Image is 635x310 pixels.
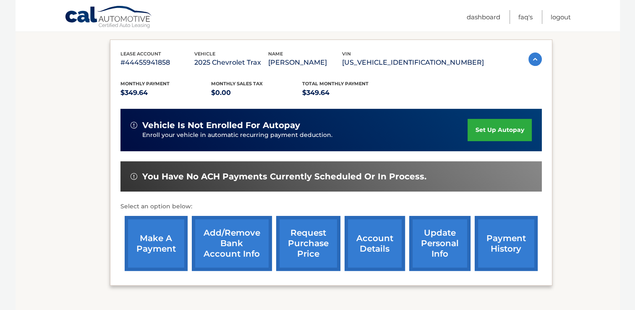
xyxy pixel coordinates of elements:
[518,10,533,24] a: FAQ's
[120,87,212,99] p: $349.64
[120,81,170,87] span: Monthly Payment
[475,216,538,271] a: payment history
[192,216,272,271] a: Add/Remove bank account info
[131,122,137,129] img: alert-white.svg
[528,53,542,66] img: accordion-active.svg
[131,173,137,180] img: alert-white.svg
[142,120,300,131] span: vehicle is not enrolled for autopay
[302,81,368,87] span: Total Monthly Payment
[342,51,351,57] span: vin
[194,57,268,68] p: 2025 Chevrolet Trax
[120,202,542,212] p: Select an option below:
[211,87,302,99] p: $0.00
[211,81,263,87] span: Monthly sales Tax
[125,216,188,271] a: make a payment
[142,171,426,182] span: You have no ACH payments currently scheduled or in process.
[268,57,342,68] p: [PERSON_NAME]
[551,10,571,24] a: Logout
[302,87,393,99] p: $349.64
[194,51,215,57] span: vehicle
[342,57,484,68] p: [US_VEHICLE_IDENTIFICATION_NUMBER]
[120,57,194,68] p: #44455941858
[345,216,405,271] a: account details
[268,51,283,57] span: name
[120,51,161,57] span: lease account
[65,5,153,30] a: Cal Automotive
[467,10,500,24] a: Dashboard
[468,119,531,141] a: set up autopay
[142,131,468,140] p: Enroll your vehicle in automatic recurring payment deduction.
[409,216,470,271] a: update personal info
[276,216,340,271] a: request purchase price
